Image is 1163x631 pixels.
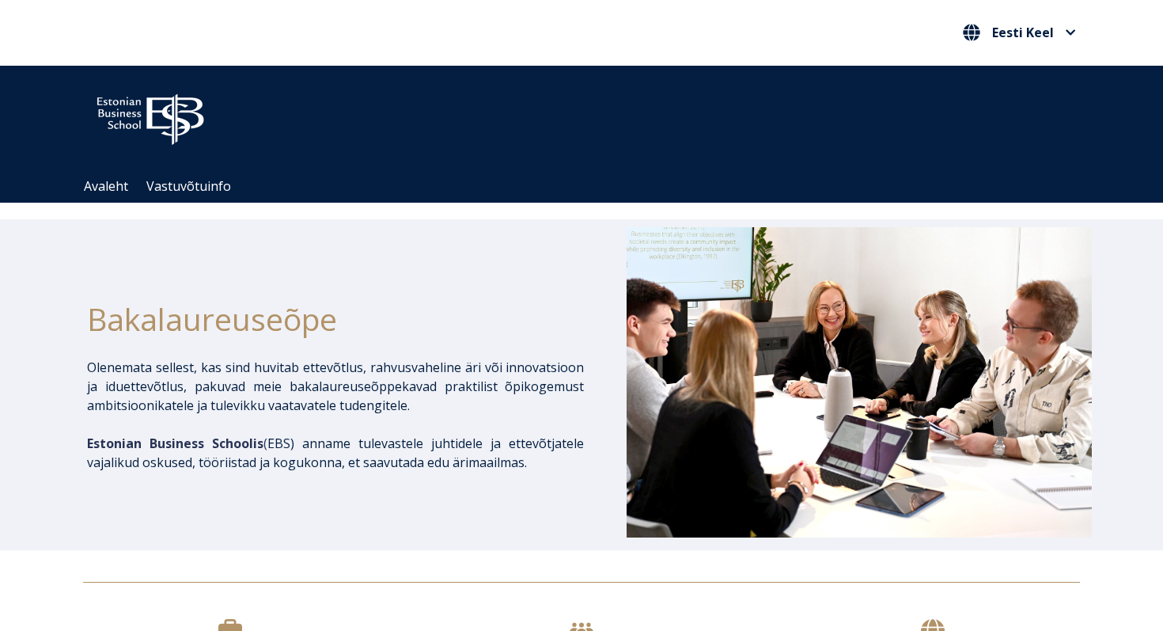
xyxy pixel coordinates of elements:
[83,82,218,150] img: ebs_logo2016_white
[992,26,1054,39] span: Eesti Keel
[87,435,263,452] span: Estonian Business Schoolis
[146,177,231,195] a: Vastuvõtuinfo
[75,170,1104,203] div: Navigation Menu
[959,20,1080,45] button: Eesti Keel
[84,177,128,195] a: Avaleht
[627,227,1092,538] img: Bakalaureusetudengid
[87,434,584,472] p: EBS) anname tulevastele juhtidele ja ettevõtjatele vajalikud oskused, tööriistad ja kogukonna, et...
[87,358,584,415] p: Olenemata sellest, kas sind huvitab ettevõtlus, rahvusvaheline äri või innovatsioon ja iduettevõt...
[87,295,584,342] h1: Bakalaureuseõpe
[959,20,1080,46] nav: Vali oma keel
[87,435,267,452] span: (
